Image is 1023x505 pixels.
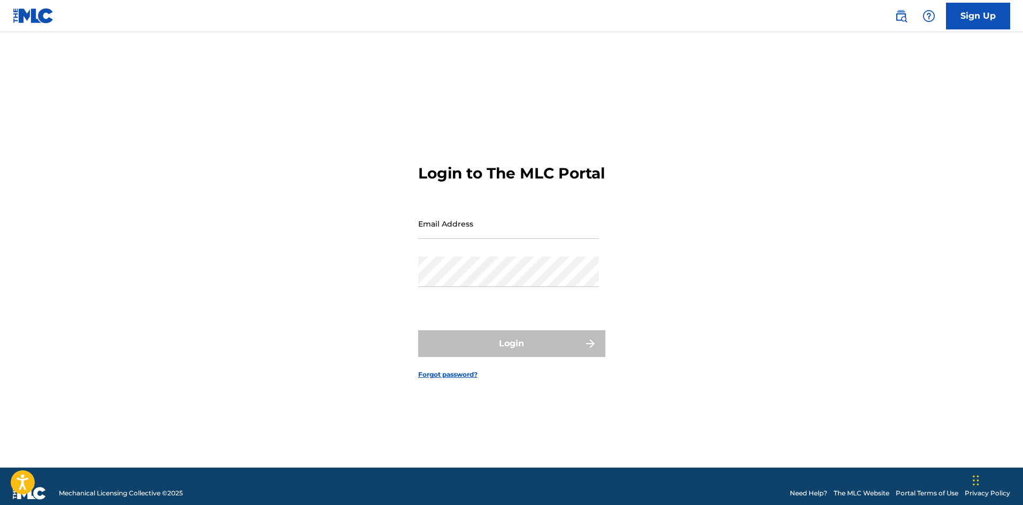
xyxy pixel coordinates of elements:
a: Public Search [890,5,912,27]
h3: Login to The MLC Portal [418,164,605,183]
a: Portal Terms of Use [896,488,958,498]
a: Privacy Policy [965,488,1010,498]
iframe: Chat Widget [970,454,1023,505]
a: Forgot password? [418,370,478,379]
img: help [922,10,935,22]
img: MLC Logo [13,8,54,24]
div: Drag [973,464,979,496]
img: search [895,10,907,22]
div: Help [918,5,940,27]
a: Need Help? [790,488,827,498]
span: Mechanical Licensing Collective © 2025 [59,488,183,498]
a: The MLC Website [834,488,889,498]
img: logo [13,487,46,500]
a: Sign Up [946,3,1010,29]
